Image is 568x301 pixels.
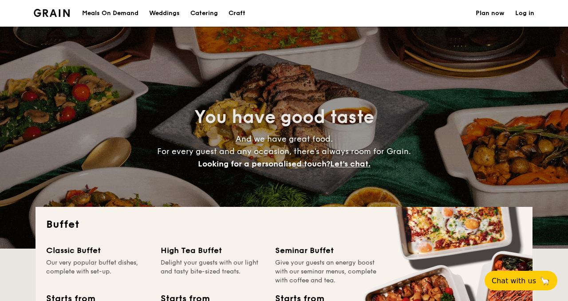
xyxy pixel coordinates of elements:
button: Chat with us🦙 [485,271,557,290]
div: High Tea Buffet [161,244,264,257]
span: You have good taste [194,107,374,128]
div: Give your guests an energy boost with our seminar menus, complete with coffee and tea. [275,258,379,285]
a: Logotype [34,9,70,17]
span: Looking for a personalised touch? [198,159,330,169]
span: 🦙 [540,276,550,286]
div: Classic Buffet [46,244,150,257]
div: Seminar Buffet [275,244,379,257]
span: And we have great food. For every guest and any occasion, there’s always room for Grain. [157,134,411,169]
div: Our very popular buffet dishes, complete with set-up. [46,258,150,285]
div: Delight your guests with our light and tasty bite-sized treats. [161,258,264,285]
span: Let's chat. [330,159,371,169]
h2: Buffet [46,218,522,232]
img: Grain [34,9,70,17]
span: Chat with us [492,277,536,285]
